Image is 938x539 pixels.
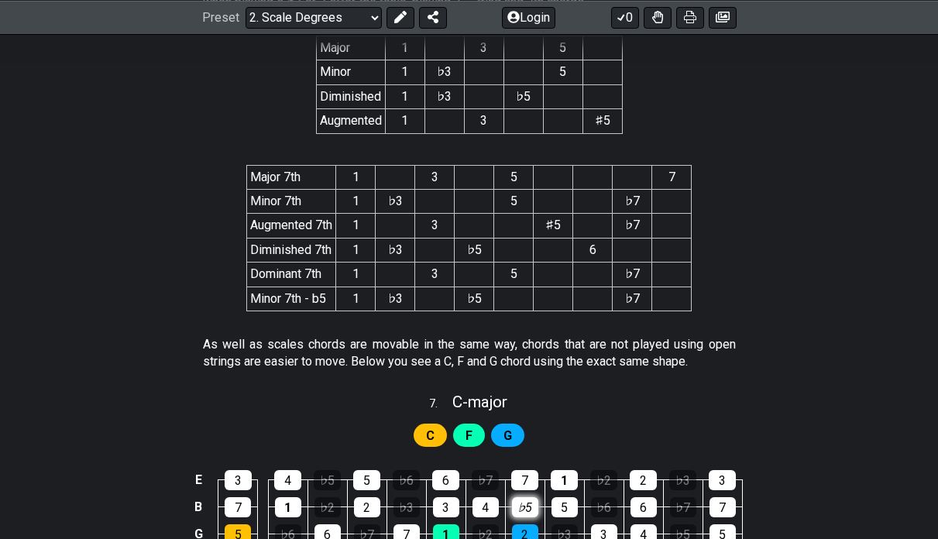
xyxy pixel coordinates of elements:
[387,6,414,28] button: Edit Preset
[336,165,376,189] th: 1
[432,470,459,490] div: 6
[336,263,376,287] td: 1
[611,6,639,28] button: 0
[472,470,499,490] div: ♭7
[376,189,415,213] td: ♭3
[393,497,420,517] div: ♭3
[551,470,578,490] div: 1
[455,238,494,262] td: ♭5
[336,238,376,262] td: 1
[415,214,455,238] td: 3
[275,497,301,517] div: 1
[543,36,582,60] th: 5
[670,497,696,517] div: ♭7
[644,6,672,28] button: Toggle Dexterity for all fretkits
[316,84,385,108] td: Diminished
[424,84,464,108] td: ♭3
[225,497,251,517] div: 7
[353,470,380,490] div: 5
[503,424,512,447] span: First enable full edit mode to edit
[376,287,415,311] td: ♭3
[534,214,573,238] td: ♯5
[203,336,736,371] p: As well as scales chords are movable in the same way, chords that are not played using open strin...
[316,109,385,133] td: Augmented
[247,287,336,311] td: Minor 7th - b5
[247,165,336,189] th: Major 7th
[316,36,385,60] th: Major
[613,189,652,213] td: ♭7
[189,467,208,494] td: E
[494,263,534,287] td: 5
[336,214,376,238] td: 1
[613,214,652,238] td: ♭7
[613,263,652,287] td: ♭7
[415,165,455,189] th: 3
[494,189,534,213] td: 5
[503,84,543,108] td: ♭5
[426,424,435,447] span: First enable full edit mode to edit
[512,497,538,517] div: ♭5
[385,84,424,108] td: 1
[385,60,424,84] td: 1
[543,60,582,84] td: 5
[385,36,424,60] th: 1
[630,470,657,490] div: 2
[202,10,239,25] span: Preset
[452,393,507,411] span: C - major
[314,497,341,517] div: ♭2
[709,6,737,28] button: Create image
[613,287,652,311] td: ♭7
[652,165,692,189] th: 7
[511,470,538,490] div: 7
[247,189,336,213] td: Minor 7th
[466,424,472,447] span: First enable full edit mode to edit
[419,6,447,28] button: Share Preset
[710,497,736,517] div: 7
[502,6,555,28] button: Login
[247,238,336,262] td: Diminished 7th
[246,6,382,28] select: Preset
[709,470,736,490] div: 3
[464,36,503,60] th: 3
[247,263,336,287] td: Dominant 7th
[225,470,252,490] div: 3
[590,470,617,490] div: ♭2
[429,396,452,413] span: 7 .
[336,287,376,311] td: 1
[376,238,415,262] td: ♭3
[472,497,499,517] div: 4
[591,497,617,517] div: ♭6
[464,109,503,133] td: 3
[247,214,336,238] td: Augmented 7th
[415,263,455,287] td: 3
[630,497,657,517] div: 6
[573,238,613,262] td: 6
[336,189,376,213] td: 1
[433,497,459,517] div: 3
[189,493,208,520] td: B
[314,470,341,490] div: ♭5
[424,60,464,84] td: ♭3
[455,287,494,311] td: ♭5
[316,60,385,84] td: Minor
[494,165,534,189] th: 5
[354,497,380,517] div: 2
[393,470,420,490] div: ♭6
[551,497,578,517] div: 5
[582,109,622,133] td: ♯5
[676,6,704,28] button: Print
[669,470,696,490] div: ♭3
[274,470,301,490] div: 4
[385,109,424,133] td: 1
